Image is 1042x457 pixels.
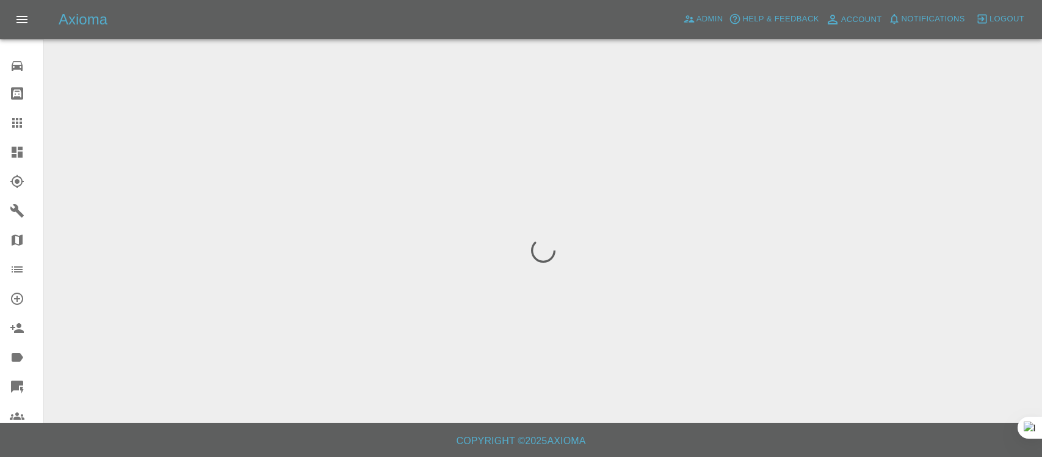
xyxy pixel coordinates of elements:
[990,12,1024,26] span: Logout
[841,13,882,27] span: Account
[973,10,1027,29] button: Logout
[7,5,37,34] button: Open drawer
[885,10,968,29] button: Notifications
[902,12,965,26] span: Notifications
[742,12,819,26] span: Help & Feedback
[10,433,1032,450] h6: Copyright © 2025 Axioma
[696,12,723,26] span: Admin
[726,10,822,29] button: Help & Feedback
[680,10,726,29] a: Admin
[59,10,107,29] h5: Axioma
[822,10,885,29] a: Account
